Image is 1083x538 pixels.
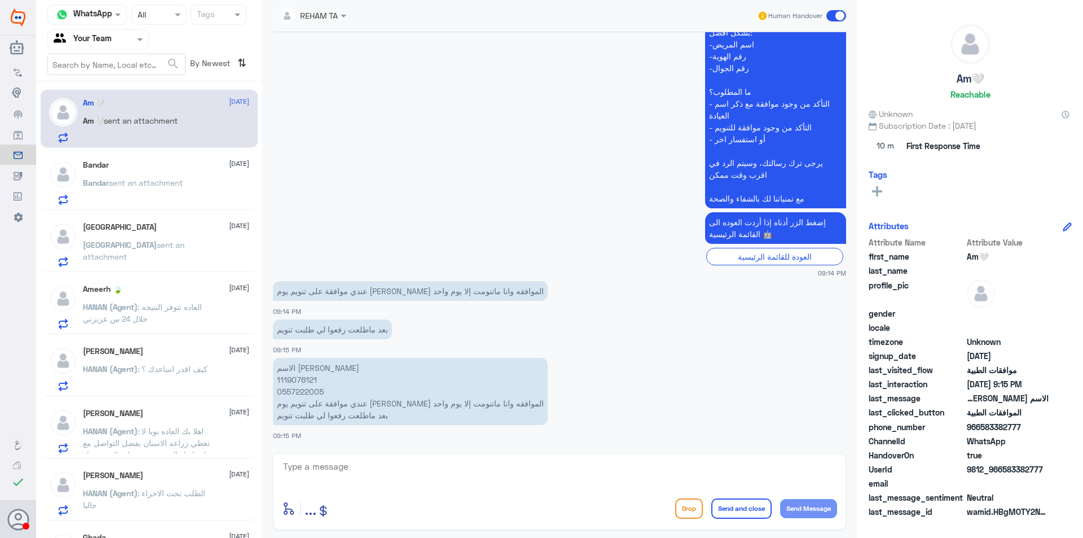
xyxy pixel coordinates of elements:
[869,435,965,447] span: ChannelId
[967,308,1049,320] span: null
[967,463,1049,475] span: 9812_966583382777
[869,136,902,156] span: 10 m
[229,407,249,417] span: [DATE]
[49,471,77,499] img: defaultAdmin.png
[11,475,25,489] i: check
[869,378,965,390] span: last_interaction
[229,469,249,479] span: [DATE]
[49,409,77,437] img: defaultAdmin.png
[967,392,1049,404] span: الاسم عبير مبخوت الدوسري 1119076121 0557222005 عندي موافقة على تنويم يوم ثاني وتمت الموافقه وانا ...
[869,237,965,248] span: Attribute Name
[967,364,1049,376] span: موافقات الطبية
[967,251,1049,263] span: Am🤍
[166,57,180,71] span: search
[83,302,202,323] span: : العاده تتوفر النتيجه خلال 24 س عزيزتي
[967,492,1049,504] span: 0
[951,25,989,63] img: defaultAdmin.png
[869,506,965,518] span: last_message_id
[273,432,301,439] span: 09:15 PM
[54,31,71,48] img: yourTeam.svg
[229,283,249,293] span: [DATE]
[869,120,1072,132] span: Subscription Date : [DATE]
[83,178,109,187] span: Bandar
[83,347,143,356] h5: Abdullah Alshaer
[869,265,965,277] span: last_name
[49,347,77,375] img: defaultAdmin.png
[706,248,843,265] div: العودة للقائمة الرئيسية
[869,336,965,348] span: timezone
[83,302,138,312] span: HANAN (Agent)
[711,498,772,519] button: Send and close
[83,488,138,498] span: HANAN (Agent)
[83,160,109,170] h5: Bandar
[273,281,548,301] p: 1/9/2025, 9:14 PM
[869,279,965,305] span: profile_pic
[138,364,208,374] span: : كيف اقدر اساعدك ؟
[869,478,965,489] span: email
[83,426,138,436] span: HANAN (Agent)
[229,159,249,169] span: [DATE]
[83,488,205,510] span: : الطلب تحت الاجراء حاليا
[83,116,104,125] span: Am🤍
[83,240,157,250] span: [GEOGRAPHIC_DATA]
[967,237,1049,248] span: Attribute Value
[83,409,143,418] h5: Abu Ahmed
[273,346,301,353] span: 09:15 PM
[869,449,965,461] span: HandoverOn
[83,285,122,294] h5: Ameerh 🍃
[675,498,703,519] button: Drop
[967,350,1049,362] span: 2025-09-01T18:14:32.998Z
[273,358,548,425] p: 1/9/2025, 9:15 PM
[957,72,984,85] h5: Am🤍
[967,406,1049,418] span: الموافقات الطبية
[83,364,138,374] span: HANAN (Agent)
[950,89,990,99] h6: Reachable
[54,6,71,23] img: whatsapp.png
[869,251,965,263] span: first_name
[967,378,1049,390] span: 2025-09-01T18:15:49.338Z
[869,322,965,334] span: locale
[229,221,249,231] span: [DATE]
[869,421,965,433] span: phone_number
[83,426,210,471] span: : اهلا بك العاده بوبا لا تغطي زراعه الاسنان يفضل التواصل مع تامينك ل التحقق من تغطيه الخدمه بناء ...
[869,350,965,362] span: signup_date
[869,221,909,231] h6: Attributes
[49,160,77,189] img: defaultAdmin.png
[11,8,25,27] img: Widebot Logo
[195,8,215,23] div: Tags
[48,54,185,75] input: Search by Name, Local etc…
[818,268,846,278] span: 09:14 PM
[49,98,77,126] img: defaultAdmin.png
[83,98,104,108] h5: Am🤍
[967,421,1049,433] span: 966583382777
[305,498,316,518] span: ...
[869,308,965,320] span: gender
[273,320,392,339] p: 1/9/2025, 9:15 PM
[237,54,246,72] i: ⇅
[305,496,316,521] button: ...
[229,345,249,355] span: [DATE]
[780,499,837,518] button: Send Message
[229,97,249,107] span: [DATE]
[869,169,887,180] h6: Tags
[869,392,965,404] span: last_message
[967,322,1049,334] span: null
[83,471,143,480] h5: Abdullah
[869,463,965,475] span: UserId
[166,55,180,73] button: search
[273,308,301,315] span: 09:14 PM
[186,54,233,76] span: By Newest
[109,178,183,187] span: sent an attachment
[967,435,1049,447] span: 2
[967,279,995,308] img: defaultAdmin.png
[49,285,77,313] img: defaultAdmin.png
[967,449,1049,461] span: true
[768,11,822,21] span: Human Handover
[906,140,980,152] span: First Response Time
[869,406,965,418] span: last_clicked_button
[49,222,77,251] img: defaultAdmin.png
[869,108,913,120] span: Unknown
[967,336,1049,348] span: Unknown
[7,509,29,530] button: Avatar
[83,222,157,232] h5: Turki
